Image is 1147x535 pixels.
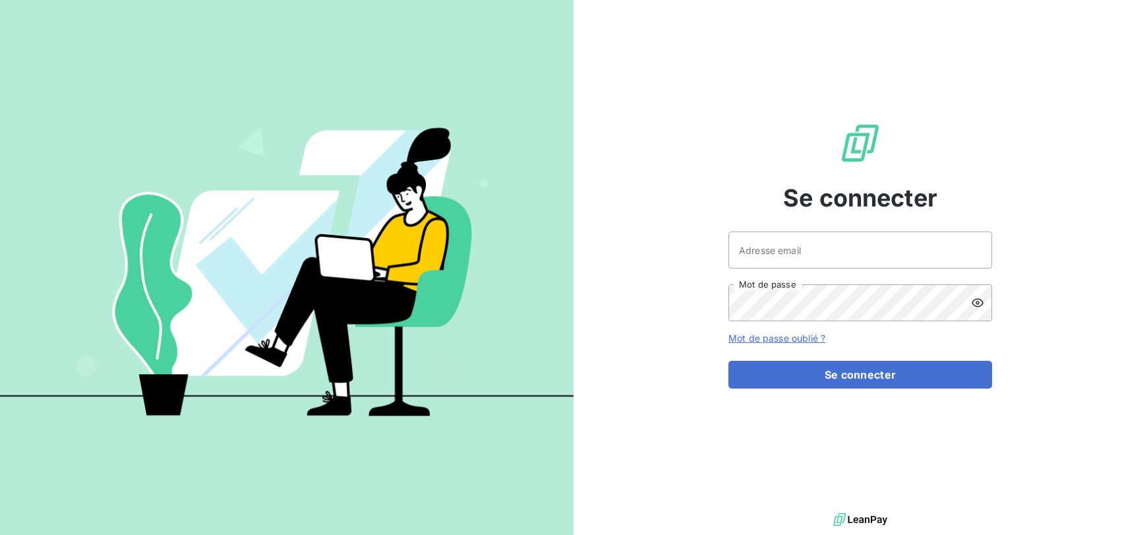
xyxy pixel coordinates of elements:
[728,232,992,268] input: placeholder
[839,122,881,164] img: Logo LeanPay
[728,361,992,389] button: Se connecter
[833,510,887,530] img: logo
[783,180,937,216] span: Se connecter
[728,332,825,344] a: Mot de passe oublié ?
